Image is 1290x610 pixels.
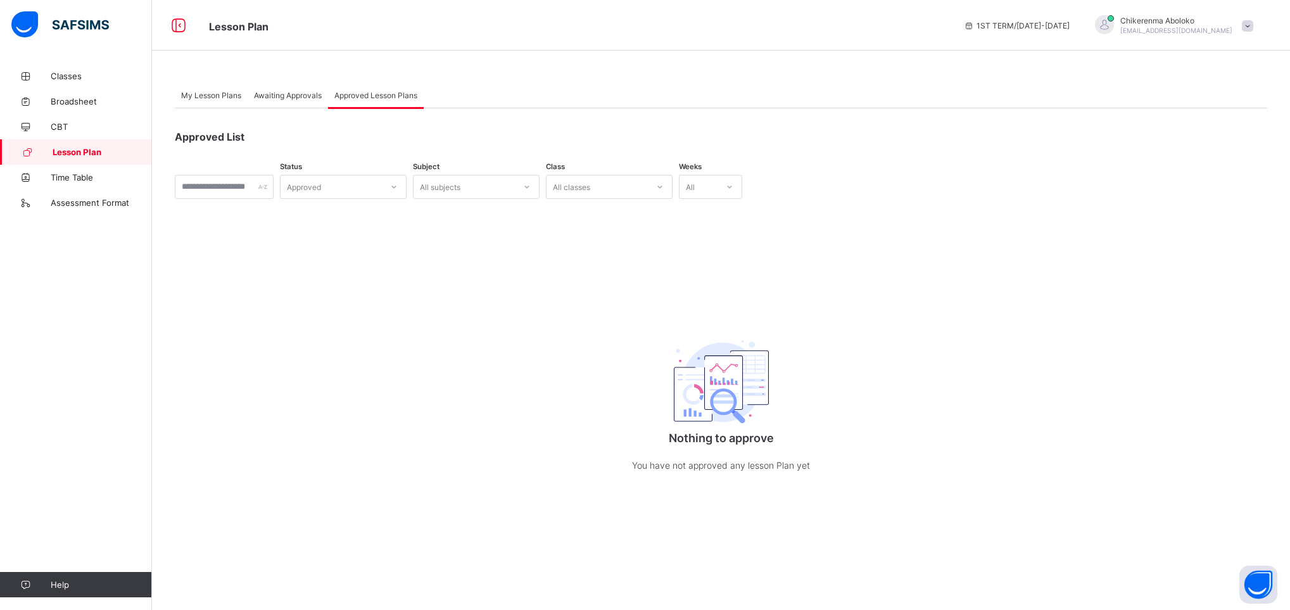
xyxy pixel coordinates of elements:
[11,11,109,38] img: safsims
[1082,15,1260,36] div: ChikerenmaAboloko
[181,91,241,100] span: My Lesson Plans
[51,96,152,106] span: Broadsheet
[964,21,1070,30] span: session/term information
[595,457,848,473] p: You have not approved any lesson Plan yet
[679,162,702,171] span: Weeks
[595,431,848,445] p: Nothing to approve
[1120,16,1232,25] span: Chikerenma Aboloko
[546,162,565,171] span: Class
[1239,566,1277,604] button: Open asap
[420,175,460,199] div: All subjects
[674,340,769,424] img: classEmptyState.7d4ec5dc6d57f4e1adfd249b62c1c528.svg
[553,175,590,199] div: All classes
[686,175,695,199] div: All
[175,130,244,143] span: Approved List
[53,147,152,157] span: Lesson Plan
[413,162,439,171] span: Subject
[334,91,417,100] span: Approved Lesson Plans
[280,162,302,171] span: Status
[51,172,152,182] span: Time Table
[51,122,152,132] span: CBT
[51,71,152,81] span: Classes
[51,580,151,590] span: Help
[51,198,152,208] span: Assessment Format
[1120,27,1232,34] span: [EMAIL_ADDRESS][DOMAIN_NAME]
[595,305,848,499] div: Nothing to approve
[254,91,322,100] span: Awaiting Approvals
[287,175,321,199] div: Approved
[209,20,269,33] span: Lesson Plan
